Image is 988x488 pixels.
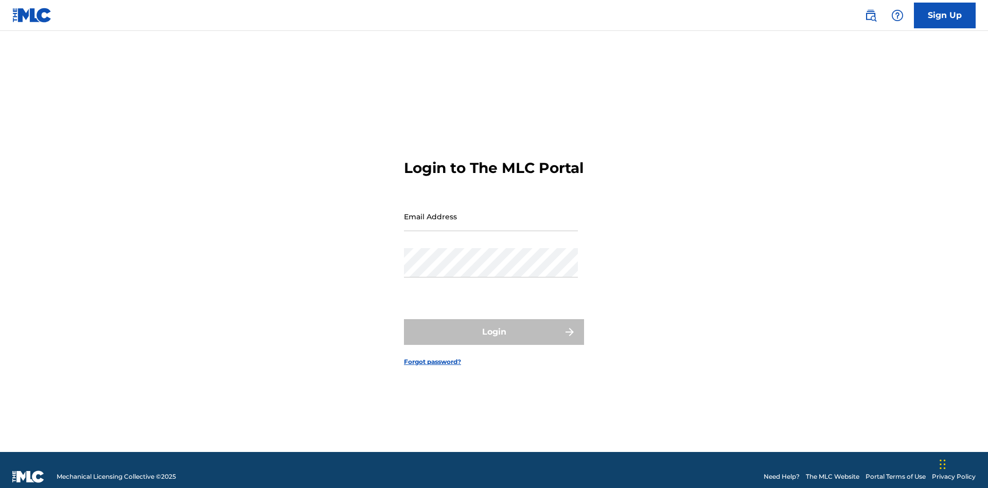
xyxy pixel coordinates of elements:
a: Need Help? [764,472,800,481]
a: Sign Up [914,3,976,28]
img: search [864,9,877,22]
img: logo [12,470,44,483]
img: help [891,9,904,22]
a: Forgot password? [404,357,461,367]
a: Public Search [860,5,881,26]
a: The MLC Website [806,472,859,481]
div: Drag [940,449,946,480]
div: Help [887,5,908,26]
iframe: Chat Widget [937,439,988,488]
span: Mechanical Licensing Collective © 2025 [57,472,176,481]
a: Privacy Policy [932,472,976,481]
a: Portal Terms of Use [866,472,926,481]
img: MLC Logo [12,8,52,23]
h3: Login to The MLC Portal [404,159,584,177]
